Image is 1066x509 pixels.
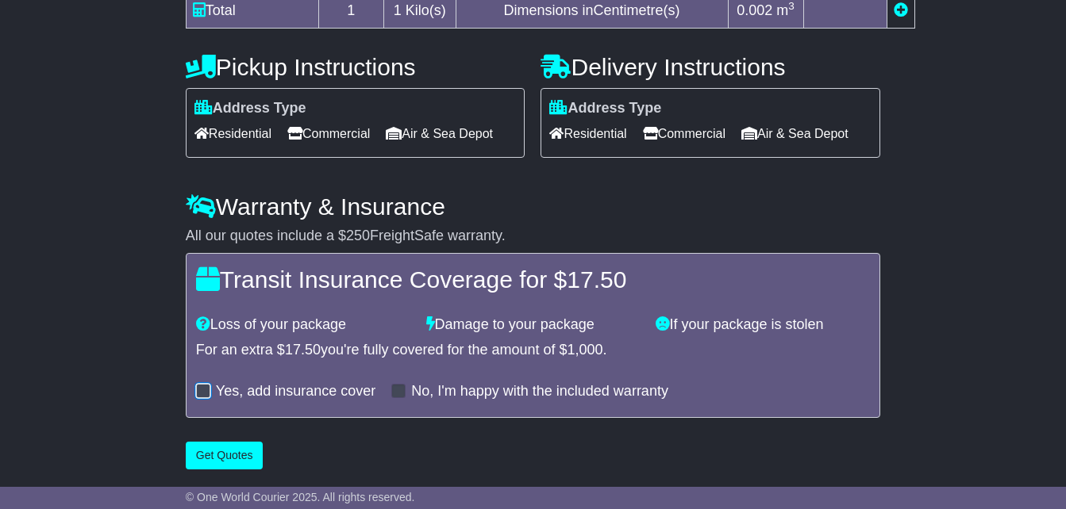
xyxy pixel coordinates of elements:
label: No, I'm happy with the included warranty [411,383,668,400]
span: Residential [194,121,271,146]
div: If your package is stolen [648,316,878,334]
div: All our quotes include a $ FreightSafe warranty. [186,228,880,245]
label: Address Type [549,100,661,117]
span: 1 [394,2,402,18]
span: m [776,2,795,18]
span: 17.50 [567,266,626,293]
span: 17.50 [285,342,321,358]
span: Commercial [287,121,370,146]
span: Commercial [643,121,725,146]
h4: Delivery Instructions [541,54,880,80]
span: Air & Sea Depot [741,121,849,146]
div: For an extra $ you're fully covered for the amount of $ . [196,342,870,359]
h4: Warranty & Insurance [186,193,880,220]
h4: Transit Insurance Coverage for $ [196,266,870,293]
span: 250 [346,228,370,243]
span: 1,000 [568,342,603,358]
label: Address Type [194,100,306,117]
span: Residential [549,121,626,146]
label: Yes, add insurance cover [216,383,375,400]
span: Air & Sea Depot [386,121,493,146]
div: Loss of your package [188,316,418,334]
span: © One World Courier 2025. All rights reserved. [186,491,415,503]
span: 0.002 [737,2,772,18]
button: Get Quotes [186,442,264,469]
h4: Pickup Instructions [186,54,525,80]
a: Add new item [894,2,908,18]
div: Damage to your package [418,316,648,334]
